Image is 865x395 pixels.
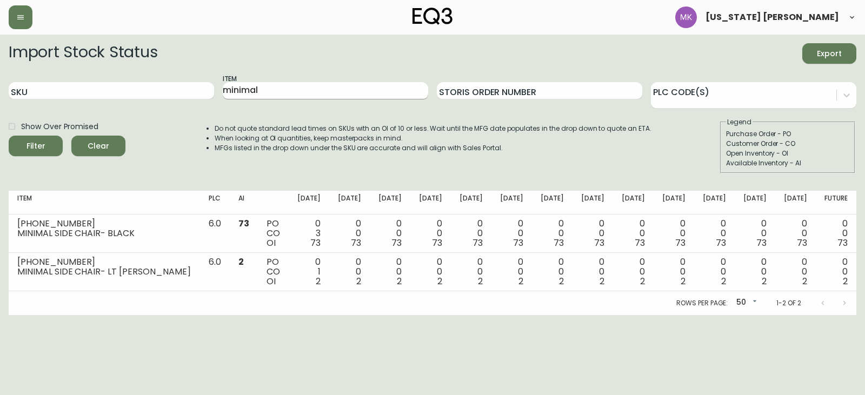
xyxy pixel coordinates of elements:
p: Rows per page: [676,298,728,308]
span: 2 [640,275,645,287]
th: [DATE] [654,191,694,215]
div: 0 0 [743,219,767,248]
div: 0 0 [378,219,402,248]
span: OI [267,237,276,249]
h2: Import Stock Status [9,43,157,64]
span: 73 [594,237,604,249]
span: 2 [721,275,726,287]
div: 0 0 [622,219,645,248]
span: 73 [797,237,807,249]
th: [DATE] [410,191,451,215]
div: 0 0 [784,257,807,286]
span: 2 [437,275,442,287]
div: [PHONE_NUMBER] [17,257,191,267]
span: 73 [756,237,767,249]
span: 2 [238,256,244,268]
div: Available Inventory - AI [726,158,849,168]
button: Export [802,43,856,64]
th: AI [230,191,258,215]
div: 0 0 [338,257,361,286]
span: Clear [80,139,117,153]
div: PO CO [267,219,280,248]
div: [PHONE_NUMBER] [17,219,191,229]
span: 2 [802,275,807,287]
th: [DATE] [694,191,735,215]
div: 0 0 [338,219,361,248]
span: 73 [837,237,848,249]
th: [DATE] [289,191,329,215]
div: 0 0 [541,257,564,286]
span: 73 [554,237,564,249]
span: 2 [843,275,848,287]
div: 0 1 [297,257,321,286]
div: PO CO [267,257,280,286]
p: 1-2 of 2 [776,298,801,308]
td: 6.0 [200,253,230,291]
div: 0 0 [500,219,523,248]
span: 2 [518,275,523,287]
th: [DATE] [532,191,573,215]
span: Export [811,47,848,61]
div: 0 0 [419,257,442,286]
span: 73 [716,237,726,249]
div: 0 0 [460,219,483,248]
div: Open Inventory - OI [726,149,849,158]
li: MFGs listed in the drop down under the SKU are accurate and will align with Sales Portal. [215,143,651,153]
span: 2 [316,275,321,287]
div: Purchase Order - PO [726,129,849,139]
div: MINIMAL SIDE CHAIR- LT [PERSON_NAME] [17,267,191,277]
span: 2 [681,275,686,287]
th: Item [9,191,200,215]
th: [DATE] [329,191,370,215]
span: Show Over Promised [21,121,98,132]
div: 0 0 [419,219,442,248]
span: 73 [351,237,361,249]
div: 0 0 [378,257,402,286]
div: 0 3 [297,219,321,248]
span: 73 [675,237,686,249]
th: [DATE] [735,191,775,215]
button: Clear [71,136,125,156]
span: 73 [473,237,483,249]
img: logo [412,8,453,25]
span: OI [267,275,276,287]
div: 0 0 [541,219,564,248]
div: MINIMAL SIDE CHAIR- BLACK [17,229,191,238]
th: [DATE] [573,191,613,215]
span: 73 [391,237,402,249]
span: 73 [238,217,249,230]
div: 0 0 [824,257,848,286]
li: Do not quote standard lead times on SKUs with an OI of 10 or less. Wait until the MFG date popula... [215,124,651,133]
span: 2 [478,275,483,287]
span: 2 [762,275,767,287]
th: [DATE] [613,191,654,215]
span: 2 [397,275,402,287]
div: 0 0 [581,219,604,248]
div: 0 0 [662,257,686,286]
span: 2 [356,275,361,287]
span: 73 [310,237,321,249]
div: Customer Order - CO [726,139,849,149]
div: 0 0 [743,257,767,286]
span: 73 [635,237,645,249]
th: Future [816,191,856,215]
th: [DATE] [370,191,410,215]
td: 6.0 [200,215,230,253]
div: 0 0 [703,219,726,248]
span: 2 [600,275,604,287]
th: [DATE] [775,191,816,215]
div: 50 [732,294,759,312]
div: 0 0 [784,219,807,248]
div: 0 0 [622,257,645,286]
th: [DATE] [451,191,491,215]
legend: Legend [726,117,753,127]
div: 0 0 [460,257,483,286]
li: When looking at OI quantities, keep masterpacks in mind. [215,133,651,143]
span: 73 [432,237,442,249]
button: Filter [9,136,63,156]
div: 0 0 [703,257,726,286]
span: [US_STATE] [PERSON_NAME] [706,13,839,22]
th: [DATE] [491,191,532,215]
span: 73 [513,237,523,249]
div: 0 0 [581,257,604,286]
